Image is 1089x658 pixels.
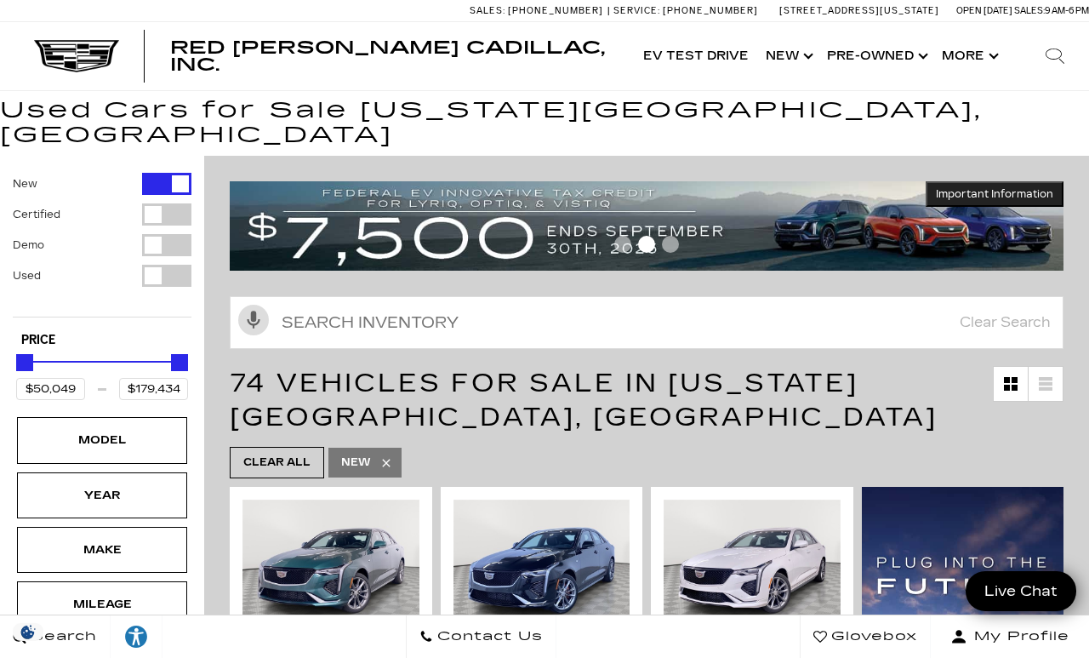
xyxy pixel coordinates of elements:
[635,22,757,90] a: EV Test Drive
[936,187,1053,201] span: Important Information
[13,237,44,254] label: Demo
[406,615,556,658] a: Contact Us
[16,378,85,400] input: Minimum
[818,22,933,90] a: Pre-Owned
[60,541,145,559] div: Make
[16,354,33,371] div: Minimum Price
[614,236,631,253] span: Go to slide 1
[230,181,1063,271] img: vrp-tax-ending-august-version
[1014,5,1045,16] span: Sales:
[13,267,41,284] label: Used
[60,595,145,614] div: Mileage
[9,623,48,641] section: Click to Open Cookie Consent Modal
[9,623,48,641] img: Opt-Out Icon
[827,625,917,649] span: Glovebox
[926,181,1063,207] button: Important Information
[779,5,939,16] a: [STREET_ADDRESS][US_STATE]
[470,5,505,16] span: Sales:
[1021,22,1089,90] div: Search
[13,173,191,317] div: Filter by Vehicle Type
[17,472,187,518] div: YearYear
[243,452,311,473] span: Clear All
[800,615,931,658] a: Glovebox
[230,296,1063,349] input: Search Inventory
[170,39,618,73] a: Red [PERSON_NAME] Cadillac, Inc.
[662,236,679,253] span: Go to slide 3
[1045,5,1089,16] span: 9 AM-6 PM
[16,348,188,400] div: Price
[21,333,183,348] h5: Price
[607,6,762,15] a: Service: [PHONE_NUMBER]
[638,236,655,253] span: Go to slide 2
[34,40,119,72] img: Cadillac Dark Logo with Cadillac White Text
[17,527,187,573] div: MakeMake
[119,378,188,400] input: Maximum
[994,367,1028,401] a: Grid View
[341,452,371,473] span: New
[238,305,269,335] svg: Click to toggle on voice search
[967,625,1069,649] span: My Profile
[976,581,1066,601] span: Live Chat
[170,37,605,75] span: Red [PERSON_NAME] Cadillac, Inc.
[17,417,187,463] div: ModelModel
[966,571,1076,611] a: Live Chat
[757,22,818,90] a: New
[26,625,97,649] span: Search
[470,6,607,15] a: Sales: [PHONE_NUMBER]
[60,486,145,505] div: Year
[664,500,841,632] img: 2025 Cadillac CT4 Sport
[13,175,37,192] label: New
[508,5,603,16] span: [PHONE_NUMBER]
[111,615,162,658] a: Explore your accessibility options
[17,581,187,627] div: MileageMileage
[433,625,543,649] span: Contact Us
[171,354,188,371] div: Maximum Price
[933,22,1004,90] button: More
[111,624,162,649] div: Explore your accessibility options
[956,5,1012,16] span: Open [DATE]
[230,368,938,432] span: 74 Vehicles for Sale in [US_STATE][GEOGRAPHIC_DATA], [GEOGRAPHIC_DATA]
[242,500,419,632] img: 2025 Cadillac CT4 Sport
[13,206,60,223] label: Certified
[453,500,630,632] img: 2024 Cadillac CT4 Sport
[60,431,145,449] div: Model
[613,5,660,16] span: Service:
[931,615,1089,658] button: Open user profile menu
[663,5,758,16] span: [PHONE_NUMBER]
